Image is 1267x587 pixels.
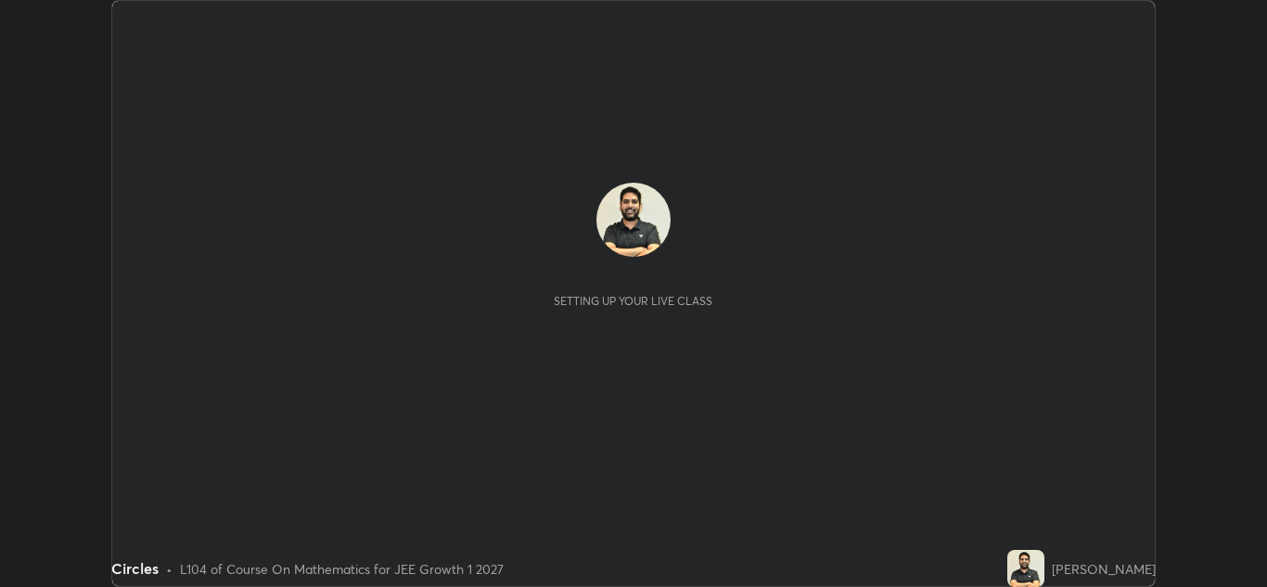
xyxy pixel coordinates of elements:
[596,183,671,257] img: d9cff753008c4d4b94e8f9a48afdbfb4.jpg
[166,559,173,579] div: •
[554,294,712,308] div: Setting up your live class
[180,559,504,579] div: L104 of Course On Mathematics for JEE Growth 1 2027
[1007,550,1044,587] img: d9cff753008c4d4b94e8f9a48afdbfb4.jpg
[1052,559,1156,579] div: [PERSON_NAME]
[111,557,159,580] div: Circles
